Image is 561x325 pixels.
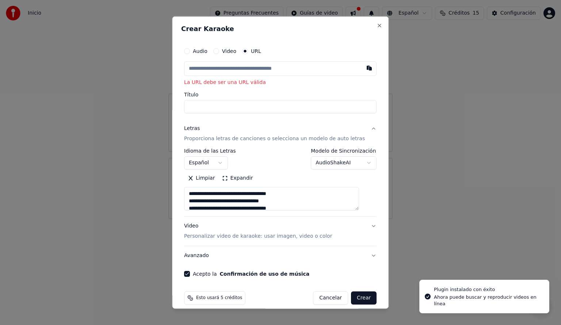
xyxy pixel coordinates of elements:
button: Avanzado [184,246,377,265]
button: Cancelar [313,291,348,304]
button: LetrasProporciona letras de canciones o selecciona un modelo de auto letras [184,119,377,148]
p: Proporciona letras de canciones o selecciona un modelo de auto letras [184,135,365,142]
label: Modelo de Sincronización [311,148,377,153]
p: La URL debe ser una URL válida [184,79,377,86]
div: Letras [184,125,200,132]
p: Personalizar video de karaoke: usar imagen, video o color [184,232,332,240]
label: Acepto la [193,271,309,276]
div: LetrasProporciona letras de canciones o selecciona un modelo de auto letras [184,148,377,216]
label: URL [251,49,261,54]
button: VideoPersonalizar video de karaoke: usar imagen, video o color [184,216,377,245]
label: Video [222,49,236,54]
button: Acepto la [220,271,310,276]
span: Esto usará 5 créditos [196,295,242,301]
button: Crear [351,291,377,304]
label: Título [184,92,377,97]
div: Video [184,222,332,240]
button: Expandir [219,172,257,184]
h2: Crear Karaoke [181,26,379,32]
label: Audio [193,49,207,54]
button: Limpiar [184,172,218,184]
label: Idioma de las Letras [184,148,236,153]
